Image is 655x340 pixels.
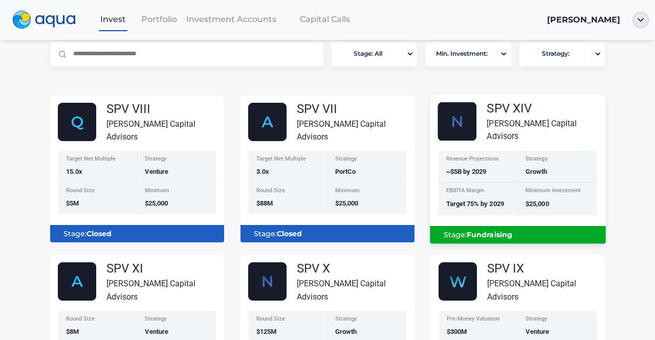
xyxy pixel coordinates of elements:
div: Strategy [145,156,210,165]
button: Stage: Allportfolio-arrow [332,42,417,66]
b: Fundraising [467,230,512,239]
a: Portfolio [136,9,182,30]
a: Investment Accounts [182,9,280,30]
span: Target 75% by 2029 [446,200,504,208]
div: Minimum Investment [526,188,591,197]
div: [PERSON_NAME] Capital Advisors [106,118,224,143]
span: Venture [526,328,549,335]
div: Round Size [256,188,321,196]
button: Strategy:portfolio-arrow [519,42,605,66]
span: $88M [256,199,273,207]
div: Target Net Multiple [66,156,131,165]
div: Minimum [145,188,210,196]
a: Invest [90,9,136,30]
img: Group_48614.svg [58,103,96,141]
div: Revenue Projections [446,156,512,165]
span: Investment Accounts [186,14,276,24]
span: Stage: All [354,44,382,64]
a: Capital Calls [280,9,369,30]
img: ellipse [632,12,649,28]
img: AlphaFund.svg [58,262,96,301]
div: EBIDTA Margin [446,188,512,197]
div: Minimum [335,188,400,196]
span: $25,000 [526,200,549,208]
img: logo [12,11,76,29]
div: Stage: [438,226,597,243]
div: SPV IX [487,262,605,275]
div: [PERSON_NAME] Capital Advisors [487,277,605,303]
div: [PERSON_NAME] Capital Advisors [297,277,414,303]
span: Growth [526,168,547,175]
div: Round Size [66,188,131,196]
div: [PERSON_NAME] Capital Advisors [487,117,605,143]
div: Stage: [249,225,406,242]
span: Capital Calls [300,14,350,24]
span: Strategy: [542,44,570,64]
div: Strategy [145,316,210,325]
img: AlphaFund.svg [248,103,287,141]
span: Invest [100,14,126,24]
div: Stage: [58,225,216,242]
span: Growth [335,328,357,335]
span: Portfolio [141,14,177,24]
span: 3.0x [256,168,269,175]
div: Strategy [526,156,591,165]
div: [PERSON_NAME] Capital Advisors [297,118,414,143]
span: $25,000 [145,199,168,207]
img: portfolio-arrow [596,52,600,56]
div: SPV VIII [106,103,224,115]
img: portfolio-arrow [408,52,412,56]
b: Closed [86,229,112,238]
span: $8M [66,328,79,335]
span: $25,000 [335,199,358,207]
span: Venture [145,328,168,335]
div: SPV XI [106,262,224,275]
div: Strategy [335,156,400,165]
span: $300M [447,328,467,335]
span: $125M [256,328,276,335]
span: Venture [145,168,168,175]
img: Nscale_fund_card.svg [248,262,287,301]
img: portfolio-arrow [501,52,506,56]
img: Magnifier [59,51,66,58]
img: Nscale_fund_card_1.svg [438,102,476,141]
b: Closed [277,229,302,238]
div: SPV X [297,262,414,275]
div: Target Net Multiple [256,156,321,165]
span: Min. Investment: [436,44,488,64]
div: Round Size [66,316,131,325]
img: Group_48608_1.svg [439,262,477,301]
span: [PERSON_NAME] [547,15,620,25]
span: 15.0x [66,168,82,175]
div: Strategy [526,316,591,325]
div: Round Size [256,316,321,325]
div: [PERSON_NAME] Capital Advisors [106,277,224,303]
span: ~$5B by 2029 [446,168,487,175]
a: logo [6,8,90,32]
button: Min. Investment:portfolio-arrow [425,42,511,66]
div: SPV XIV [487,102,605,115]
span: PortCo [335,168,356,175]
div: SPV VII [297,103,414,115]
div: Strategy [335,316,400,325]
span: $5M [66,199,79,207]
div: Pre-Money Valuation [447,316,512,325]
